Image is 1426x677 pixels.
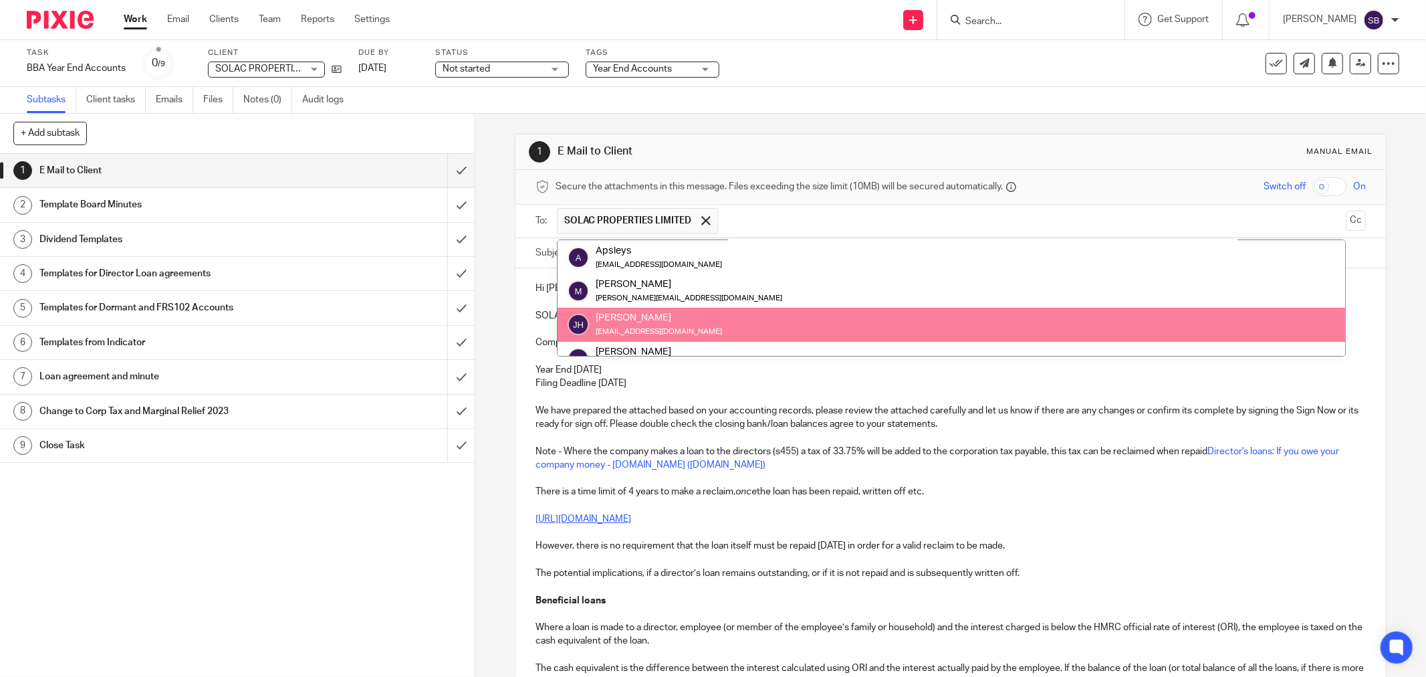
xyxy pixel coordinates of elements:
div: Manual email [1306,147,1373,157]
img: svg%3E [568,348,589,369]
small: [EMAIL_ADDRESS][DOMAIN_NAME] [596,261,722,268]
div: [PERSON_NAME] [596,278,782,291]
div: 1 [529,141,550,163]
a: Files [203,87,233,113]
label: Client [208,47,342,58]
div: [PERSON_NAME] [596,311,722,324]
h1: Change to Corp Tax and Marginal Relief 2023 [39,401,303,421]
label: Task [27,47,126,58]
h1: Templates from Indicator [39,332,303,353]
strong: Beneficial loans [536,596,606,605]
em: once [735,487,757,496]
img: svg%3E [1363,9,1385,31]
a: Audit logs [302,87,354,113]
label: Due by [358,47,419,58]
a: Subtasks [27,87,76,113]
a: [URL][DOMAIN_NAME] [536,514,631,524]
a: Emails [156,87,193,113]
span: SOLAC PROPERTIES LIMITED [215,64,341,74]
img: Pixie [27,11,94,29]
div: 5 [13,299,32,318]
span: Switch off [1264,180,1306,193]
img: svg%3E [568,314,589,335]
span: Not started [443,64,490,74]
a: Reports [301,13,334,26]
div: 9 [13,436,32,455]
p: The potential implications, if a director’s loan remains outstanding, or if it is not repaid and ... [536,567,1366,580]
span: On [1353,180,1366,193]
input: Search [964,16,1084,28]
div: 3 [13,230,32,249]
p: SOLAC PROPERTIES LIMITED [536,309,1366,322]
label: Subject: [536,246,570,260]
h1: Template Board Minutes [39,195,303,215]
span: Secure the attachments in this message. Files exceeding the size limit (10MB) will be secured aut... [556,180,1003,193]
a: Clients [209,13,239,26]
h1: E Mail to Client [558,144,979,159]
span: Year End Accounts [593,64,672,74]
div: Apsleys [596,244,722,258]
img: svg%3E [568,280,589,302]
h1: E Mail to Client [39,161,303,181]
p: Hi [PERSON_NAME] and [PERSON_NAME] [536,282,1366,295]
h1: Dividend Templates [39,229,303,250]
span: Get Support [1157,15,1209,24]
div: BBA Year End Accounts [27,62,126,75]
div: 0 [152,56,165,71]
p: There is a time limit of 4 years to make a reclaim, the loan has been repaid, written off etc. [536,485,1366,498]
div: 8 [13,402,32,421]
a: Work [124,13,147,26]
div: 1 [13,161,32,180]
p: Where a loan is made to a director, employee (or member of the employee’s family or household) an... [536,621,1366,648]
p: Filing Deadline [DATE] [536,377,1366,390]
small: /9 [158,60,165,68]
div: 6 [13,333,32,352]
p: However, there is no requirement that the loan itself must be repaid [DATE] in order for a valid ... [536,539,1366,553]
a: Notes (0) [243,87,292,113]
div: [PERSON_NAME] [596,345,722,358]
a: Settings [354,13,390,26]
h1: Close Task [39,436,303,456]
h1: Loan agreement and minute [39,367,303,387]
small: [PERSON_NAME][EMAIL_ADDRESS][DOMAIN_NAME] [596,294,782,302]
button: Cc [1346,211,1366,231]
button: + Add subtask [13,122,87,144]
div: 7 [13,367,32,386]
p: Company Number 04678724 [536,336,1366,349]
small: [EMAIL_ADDRESS][DOMAIN_NAME] [596,328,722,335]
p: [PERSON_NAME] [1283,13,1356,26]
p: Note - Where the company makes a loan to the directors (s455) a tax of 33.75% will be added to th... [536,445,1366,472]
label: Tags [586,47,719,58]
h1: Templates for Dormant and FRS102 Accounts [39,298,303,318]
a: Email [167,13,189,26]
div: 2 [13,196,32,215]
label: Status [435,47,569,58]
h1: Templates for Director Loan agreements [39,264,303,284]
span: [DATE] [358,64,386,73]
span: SOLAC PROPERTIES LIMITED [564,214,691,227]
a: Director's loans: If you owe your company money - [DOMAIN_NAME] ([DOMAIN_NAME]) [536,447,1341,470]
img: svg%3E [568,247,589,268]
p: Year End [DATE] [536,363,1366,377]
a: Team [259,13,281,26]
p: We have prepared the attached based on your accounting records, please review the attached carefu... [536,404,1366,431]
a: Client tasks [86,87,146,113]
label: To: [536,214,550,227]
div: 4 [13,264,32,283]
